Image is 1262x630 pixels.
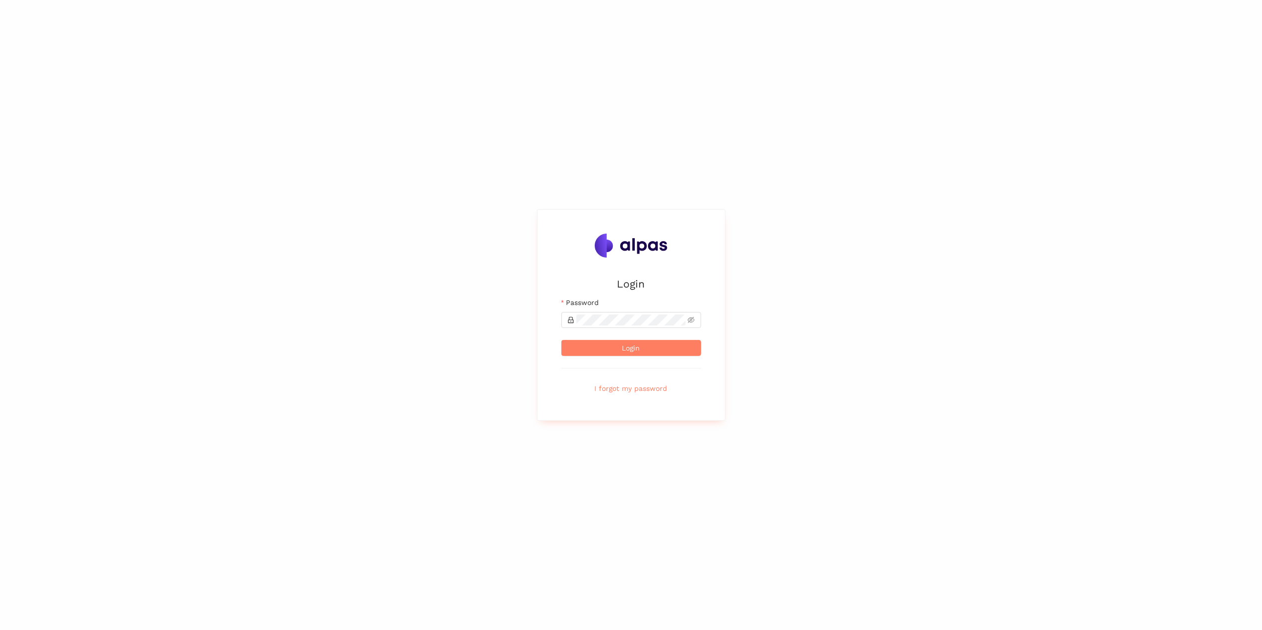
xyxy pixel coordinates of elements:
span: I forgot my password [595,383,668,394]
img: Alpas.ai Logo [595,234,668,258]
span: eye-invisible [688,316,695,323]
span: Login [622,342,640,353]
label: Password [561,297,599,308]
h2: Login [561,276,701,292]
input: Password [576,315,686,325]
button: Login [561,340,701,356]
button: I forgot my password [561,380,701,396]
span: lock [567,316,574,323]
